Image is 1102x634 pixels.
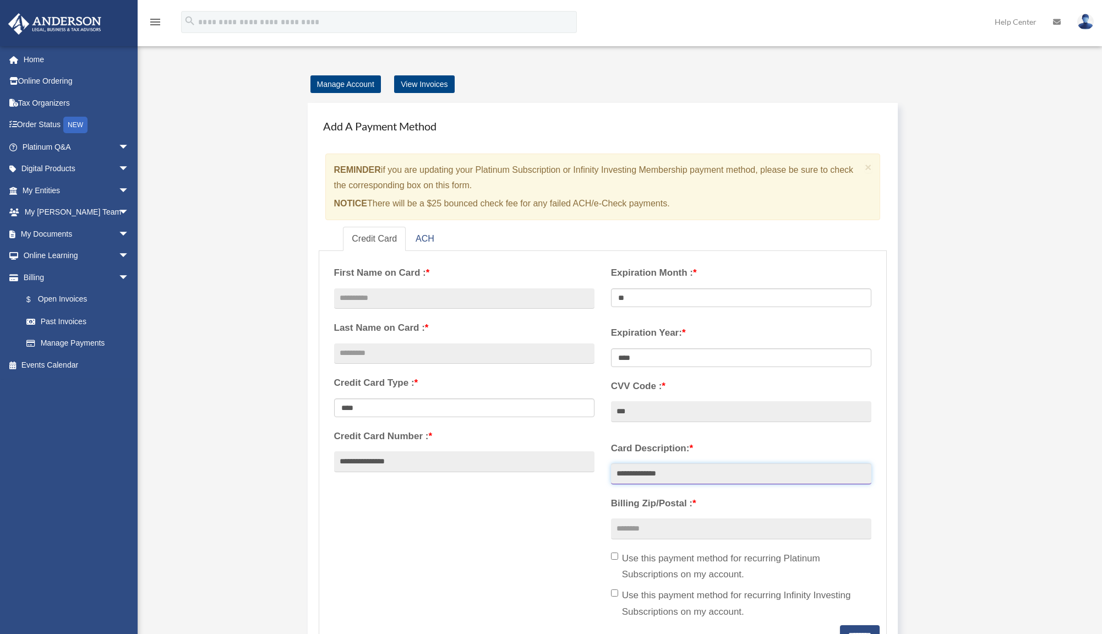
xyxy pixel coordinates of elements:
label: Billing Zip/Postal : [611,495,871,512]
a: My Documentsarrow_drop_down [8,223,146,245]
a: Credit Card [343,227,406,252]
label: Credit Card Number : [334,428,594,445]
button: Close [865,161,872,173]
a: Digital Productsarrow_drop_down [8,158,146,180]
label: Expiration Month : [611,265,871,281]
label: Use this payment method for recurring Infinity Investing Subscriptions on my account. [611,587,871,620]
strong: NOTICE [334,199,367,208]
span: arrow_drop_down [118,201,140,224]
img: Anderson Advisors Platinum Portal [5,13,105,35]
a: Online Ordering [8,70,146,92]
span: arrow_drop_down [118,223,140,245]
input: Use this payment method for recurring Platinum Subscriptions on my account. [611,553,618,560]
a: menu [149,19,162,29]
label: Last Name on Card : [334,320,594,336]
span: arrow_drop_down [118,266,140,289]
a: Order StatusNEW [8,114,146,136]
input: Use this payment method for recurring Infinity Investing Subscriptions on my account. [611,589,618,597]
span: × [865,161,872,173]
strong: REMINDER [334,165,381,174]
a: Past Invoices [15,310,146,332]
span: arrow_drop_down [118,179,140,202]
a: ACH [407,227,443,252]
i: menu [149,15,162,29]
label: CVV Code : [611,378,871,395]
i: search [184,15,196,27]
span: arrow_drop_down [118,158,140,181]
a: Platinum Q&Aarrow_drop_down [8,136,146,158]
a: Events Calendar [8,354,146,376]
label: Credit Card Type : [334,375,594,391]
a: Tax Organizers [8,92,146,114]
span: $ [32,293,38,307]
p: There will be a $25 bounced check fee for any failed ACH/e-Check payments. [334,196,861,211]
h4: Add A Payment Method [319,114,887,138]
a: Home [8,48,146,70]
a: Billingarrow_drop_down [8,266,146,288]
label: Card Description: [611,440,871,457]
a: View Invoices [394,75,454,93]
a: Online Learningarrow_drop_down [8,245,146,267]
a: Manage Payments [15,332,140,354]
a: $Open Invoices [15,288,146,311]
label: First Name on Card : [334,265,594,281]
a: Manage Account [310,75,381,93]
label: Use this payment method for recurring Platinum Subscriptions on my account. [611,550,871,583]
span: arrow_drop_down [118,245,140,267]
img: User Pic [1077,14,1094,30]
div: NEW [63,117,88,133]
label: Expiration Year: [611,325,871,341]
div: if you are updating your Platinum Subscription or Infinity Investing Membership payment method, p... [325,154,881,220]
span: arrow_drop_down [118,136,140,158]
a: My Entitiesarrow_drop_down [8,179,146,201]
a: My [PERSON_NAME] Teamarrow_drop_down [8,201,146,223]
